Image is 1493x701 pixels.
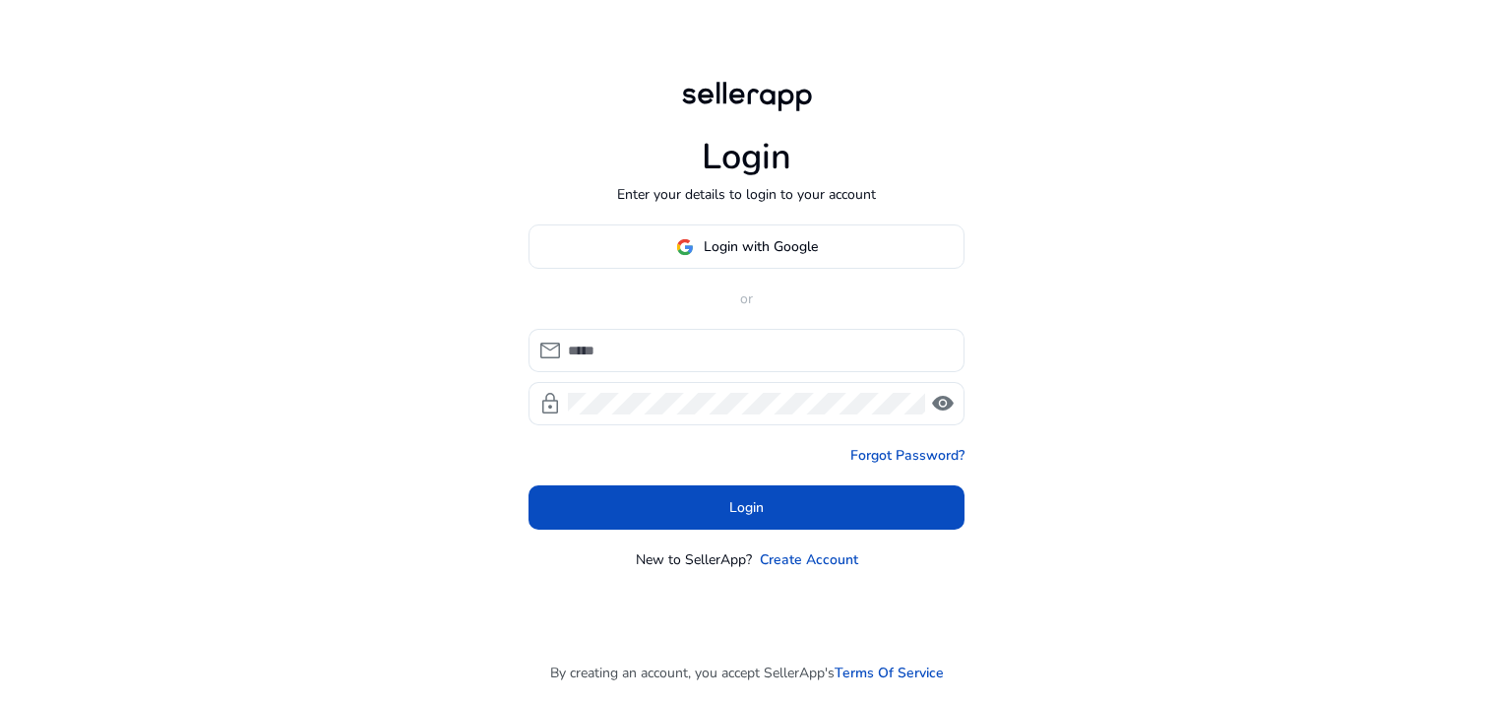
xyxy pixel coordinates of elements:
[729,497,764,518] span: Login
[702,136,791,178] h1: Login
[538,339,562,362] span: mail
[835,663,944,683] a: Terms Of Service
[931,392,955,415] span: visibility
[529,485,964,530] button: Login
[538,392,562,415] span: lock
[704,236,818,257] span: Login with Google
[617,184,876,205] p: Enter your details to login to your account
[850,445,964,466] a: Forgot Password?
[676,238,694,256] img: google-logo.svg
[529,224,964,269] button: Login with Google
[760,549,858,570] a: Create Account
[529,288,964,309] p: or
[636,549,752,570] p: New to SellerApp?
